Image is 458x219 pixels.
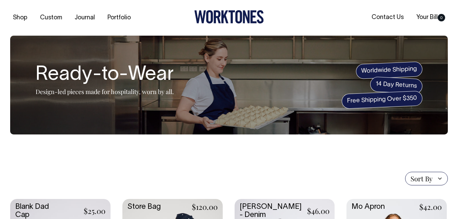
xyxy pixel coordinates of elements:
[438,14,445,21] span: 0
[369,12,406,23] a: Contact Us
[36,88,174,96] p: Design-led pieces made for hospitality, worn by all.
[411,175,433,183] span: Sort By
[414,12,448,23] a: Your Bill0
[105,12,134,23] a: Portfolio
[356,61,423,79] span: Worldwide Shipping
[370,76,423,94] span: 14 Day Returns
[341,91,423,109] span: Free Shipping Over $350
[10,12,30,23] a: Shop
[36,64,174,86] h1: Ready-to-Wear
[37,12,65,23] a: Custom
[72,12,98,23] a: Journal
